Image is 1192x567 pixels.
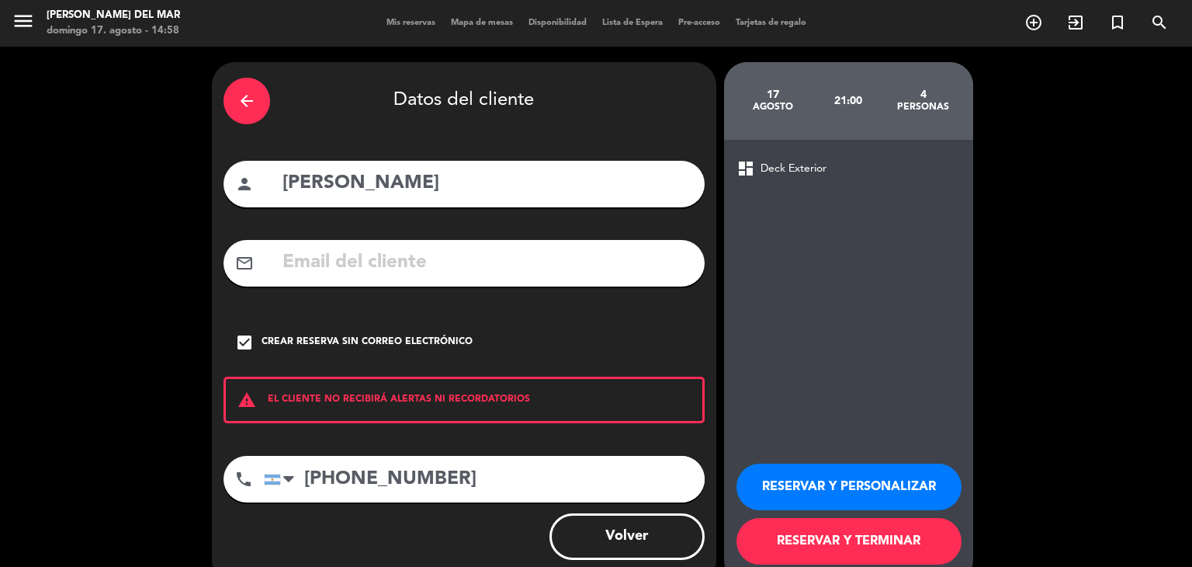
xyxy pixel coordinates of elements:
[521,19,594,27] span: Disponibilidad
[12,9,35,33] i: menu
[736,518,962,565] button: RESERVAR Y TERMINAR
[235,175,254,193] i: person
[237,92,256,110] i: arrow_back
[736,101,811,113] div: agosto
[223,74,705,128] div: Datos del cliente
[47,23,180,39] div: domingo 17. agosto - 14:58
[226,391,268,409] i: warning
[281,168,693,200] input: Nombre del cliente
[670,19,728,27] span: Pre-acceso
[443,19,521,27] span: Mapa de mesas
[1066,13,1085,32] i: exit_to_app
[12,9,35,38] button: menu
[281,247,693,279] input: Email del cliente
[736,89,811,101] div: 17
[1024,13,1043,32] i: add_circle_outline
[761,160,826,178] span: Deck Exterior
[728,19,814,27] span: Tarjetas de regalo
[379,19,443,27] span: Mis reservas
[1150,13,1169,32] i: search
[885,89,961,101] div: 4
[262,335,473,350] div: Crear reserva sin correo electrónico
[264,456,705,503] input: Número de teléfono...
[234,470,253,489] i: phone
[594,19,670,27] span: Lista de Espera
[736,159,755,178] span: dashboard
[549,513,705,560] button: Volver
[47,8,180,23] div: [PERSON_NAME] del Mar
[235,333,254,352] i: check_box
[235,254,254,273] i: mail_outline
[1108,13,1127,32] i: turned_in_not
[885,101,961,113] div: personas
[736,464,962,510] button: RESERVAR Y PERSONALIZAR
[223,377,705,423] div: EL CLIENTE NO RECIBIRÁ ALERTAS NI RECORDATORIOS
[810,74,885,128] div: 21:00
[265,457,300,502] div: Argentina: +54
